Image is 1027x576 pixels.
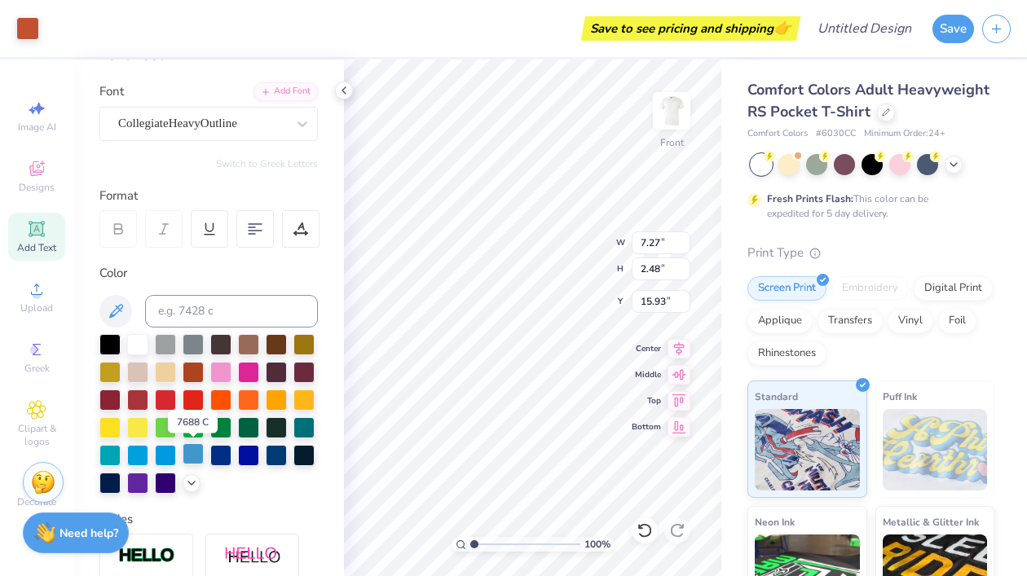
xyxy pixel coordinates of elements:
img: Front [655,95,688,127]
div: Front [660,135,684,150]
div: Vinyl [888,309,933,333]
span: Image AI [18,121,56,134]
div: Color [99,264,318,283]
div: Rhinestones [747,341,826,366]
img: Puff Ink [883,409,988,490]
span: Top [632,395,661,407]
span: Clipart & logos [8,422,65,448]
img: Standard [755,409,860,490]
img: Shadow [224,546,281,566]
span: Upload [20,301,53,314]
div: Format [99,187,320,205]
strong: Need help? [60,525,118,541]
button: Save [932,15,974,43]
span: Neon Ink [755,513,795,530]
div: Transfers [818,309,883,333]
input: Untitled Design [804,12,924,45]
span: Designs [19,181,55,194]
div: Add Font [253,82,318,101]
div: Save to see pricing and shipping [585,16,796,41]
div: Styles [99,510,318,529]
span: Comfort Colors [747,127,808,141]
div: Foil [938,309,976,333]
button: Switch to Greek Letters [216,157,318,170]
span: Minimum Order: 24 + [864,127,945,141]
span: Middle [632,369,661,380]
input: e.g. 7428 c [145,295,318,328]
label: Font [99,82,124,101]
span: Bottom [632,421,661,433]
div: Screen Print [747,276,826,301]
span: # 6030CC [816,127,856,141]
div: Applique [747,309,813,333]
span: Standard [755,388,798,405]
span: Center [632,343,661,354]
div: Digital Print [914,276,993,301]
span: 100 % [584,537,610,552]
div: This color can be expedited for 5 day delivery. [767,191,967,221]
img: Stroke [118,547,175,565]
div: 7688 C [168,411,218,433]
span: 👉 [774,18,791,37]
span: Metallic & Glitter Ink [883,513,979,530]
strong: Fresh Prints Flash: [767,192,853,205]
div: Print Type [747,244,994,262]
span: Comfort Colors Adult Heavyweight RS Pocket T-Shirt [747,80,990,121]
span: Decorate [17,495,56,508]
span: Puff Ink [883,388,917,405]
span: Add Text [17,241,56,254]
span: Greek [24,362,50,375]
div: Embroidery [831,276,909,301]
